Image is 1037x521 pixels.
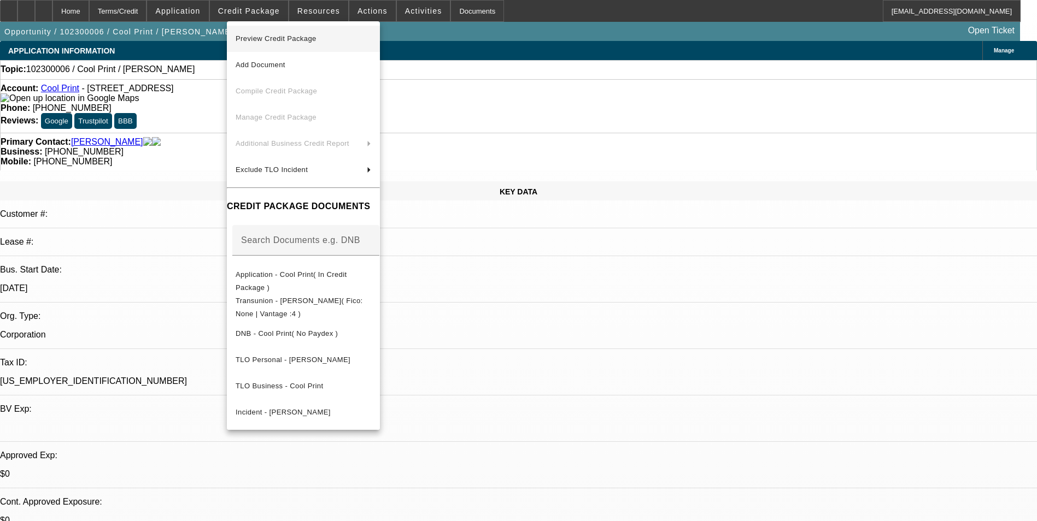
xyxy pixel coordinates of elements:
button: Transunion - Payero, Eudy( Fico: None | Vantage :4 ) [227,294,380,321]
span: DNB - Cool Print( No Paydex ) [236,329,338,338]
span: Transunion - [PERSON_NAME]( Fico: None | Vantage :4 ) [236,297,363,318]
mat-label: Search Documents e.g. DNB [241,235,360,245]
button: DNB - Cool Print( No Paydex ) [227,321,380,347]
button: Application - Cool Print( In Credit Package ) [227,268,380,294]
span: Application - Cool Print( In Credit Package ) [236,270,347,292]
span: Add Document [236,61,285,69]
button: TLO Personal - Payero, Eudy [227,347,380,373]
span: Preview Credit Package [236,34,317,43]
span: Incident - [PERSON_NAME] [236,408,331,416]
button: TLO Business - Cool Print [227,373,380,399]
span: TLO Personal - [PERSON_NAME] [236,356,350,364]
button: Incident - Payero, Eudy [227,399,380,425]
h4: CREDIT PACKAGE DOCUMENTS [227,200,380,213]
span: TLO Business - Cool Print [236,382,323,390]
span: Exclude TLO Incident [236,165,308,174]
